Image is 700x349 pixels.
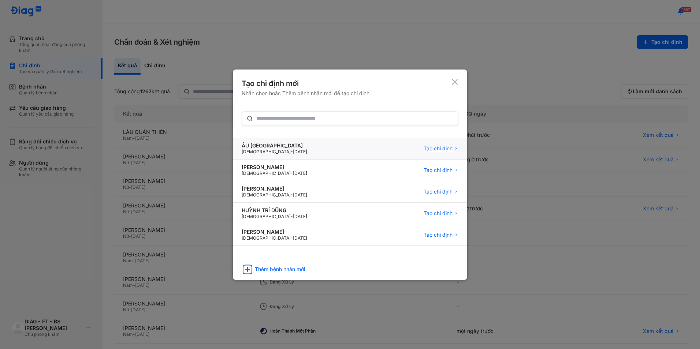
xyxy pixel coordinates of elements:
[293,149,307,154] span: [DATE]
[291,235,293,241] span: -
[424,188,453,195] span: Tạo chỉ định
[242,214,291,219] span: [DEMOGRAPHIC_DATA]
[242,235,291,241] span: [DEMOGRAPHIC_DATA]
[242,90,369,97] div: Nhấn chọn hoặc Thêm bệnh nhân mới để tạo chỉ định
[242,192,291,198] span: [DEMOGRAPHIC_DATA]
[242,149,291,154] span: [DEMOGRAPHIC_DATA]
[242,78,369,89] div: Tạo chỉ định mới
[291,170,293,176] span: -
[242,229,307,235] div: [PERSON_NAME]
[242,185,307,192] div: [PERSON_NAME]
[242,164,307,170] div: [PERSON_NAME]
[293,192,307,198] span: [DATE]
[293,235,307,241] span: [DATE]
[242,207,307,214] div: HUỲNH TRÍ DŨNG
[291,214,293,219] span: -
[242,170,291,176] span: [DEMOGRAPHIC_DATA]
[242,142,307,149] div: ÂU [GEOGRAPHIC_DATA]
[424,167,453,173] span: Tạo chỉ định
[424,232,453,238] span: Tạo chỉ định
[291,149,293,154] span: -
[255,266,305,273] div: Thêm bệnh nhân mới
[293,214,307,219] span: [DATE]
[293,170,307,176] span: [DATE]
[424,210,453,217] span: Tạo chỉ định
[424,145,453,152] span: Tạo chỉ định
[291,192,293,198] span: -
